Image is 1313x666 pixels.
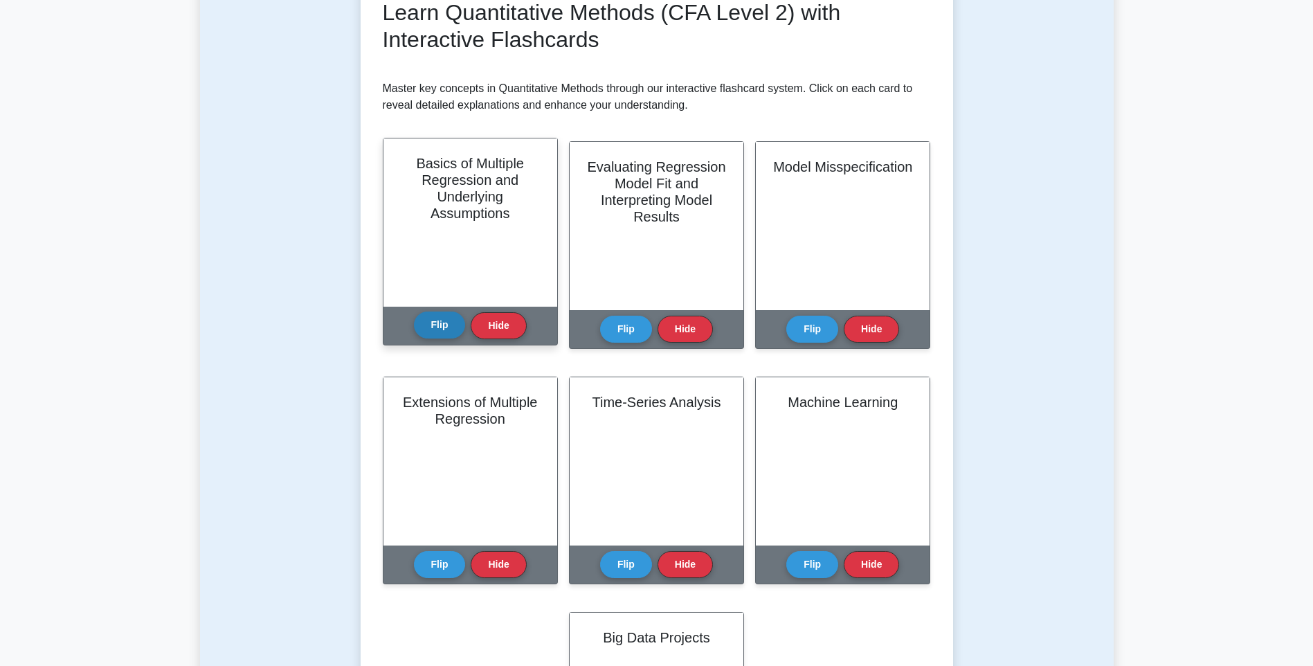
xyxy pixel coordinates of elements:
button: Hide [844,316,899,343]
button: Flip [786,316,838,343]
p: Master key concepts in Quantitative Methods through our interactive flashcard system. Click on ea... [383,80,931,114]
button: Flip [414,312,466,339]
h2: Time-Series Analysis [586,394,727,411]
h2: Extensions of Multiple Regression [400,394,541,427]
button: Flip [600,316,652,343]
button: Hide [471,551,526,578]
button: Hide [844,551,899,578]
button: Flip [786,551,838,578]
button: Hide [658,316,713,343]
button: Hide [471,312,526,339]
h2: Evaluating Regression Model Fit and Interpreting Model Results [586,159,727,225]
button: Hide [658,551,713,578]
button: Flip [600,551,652,578]
h2: Machine Learning [772,394,913,411]
h2: Basics of Multiple Regression and Underlying Assumptions [400,155,541,222]
button: Flip [414,551,466,578]
h2: Model Misspecification [772,159,913,175]
h2: Big Data Projects [586,629,727,646]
